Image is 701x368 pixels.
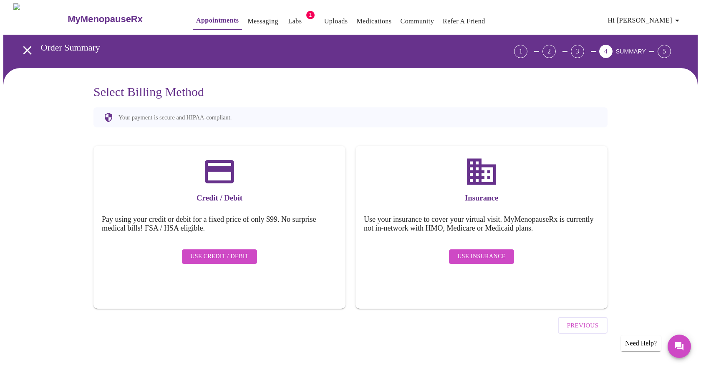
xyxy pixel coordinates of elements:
[571,45,584,58] div: 3
[658,45,671,58] div: 5
[102,215,337,233] h5: Pay using your credit or debit for a fixed price of only $99. No surprise medical bills! FSA / HS...
[306,11,315,19] span: 1
[567,320,598,331] span: Previous
[68,14,143,25] h3: MyMenopauseRx
[321,13,351,30] button: Uploads
[616,48,646,55] span: SUMMARY
[282,13,308,30] button: Labs
[439,13,489,30] button: Refer a Friend
[364,193,599,203] h3: Insurance
[608,15,682,26] span: Hi [PERSON_NAME]
[542,45,556,58] div: 2
[621,335,661,351] div: Need Help?
[457,251,505,262] span: Use Insurance
[353,13,395,30] button: Medications
[558,317,608,334] button: Previous
[119,114,232,121] p: Your payment is secure and HIPAA-compliant.
[15,38,40,63] button: open drawer
[190,251,249,262] span: Use Credit / Debit
[67,5,176,34] a: MyMenopauseRx
[13,3,67,35] img: MyMenopauseRx Logo
[599,45,613,58] div: 4
[514,45,527,58] div: 1
[182,249,257,264] button: Use Credit / Debit
[244,13,281,30] button: Messaging
[443,15,485,27] a: Refer a Friend
[102,193,337,203] h3: Credit / Debit
[41,42,468,53] h3: Order Summary
[449,249,514,264] button: Use Insurance
[364,215,599,233] h5: Use your insurance to cover your virtual visit. MyMenopauseRx is currently not in-network with HM...
[605,12,686,29] button: Hi [PERSON_NAME]
[356,15,391,27] a: Medications
[401,15,434,27] a: Community
[288,15,302,27] a: Labs
[93,85,608,99] h3: Select Billing Method
[193,12,242,30] button: Appointments
[668,335,691,358] button: Messages
[324,15,348,27] a: Uploads
[196,15,239,26] a: Appointments
[397,13,438,30] button: Community
[247,15,278,27] a: Messaging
